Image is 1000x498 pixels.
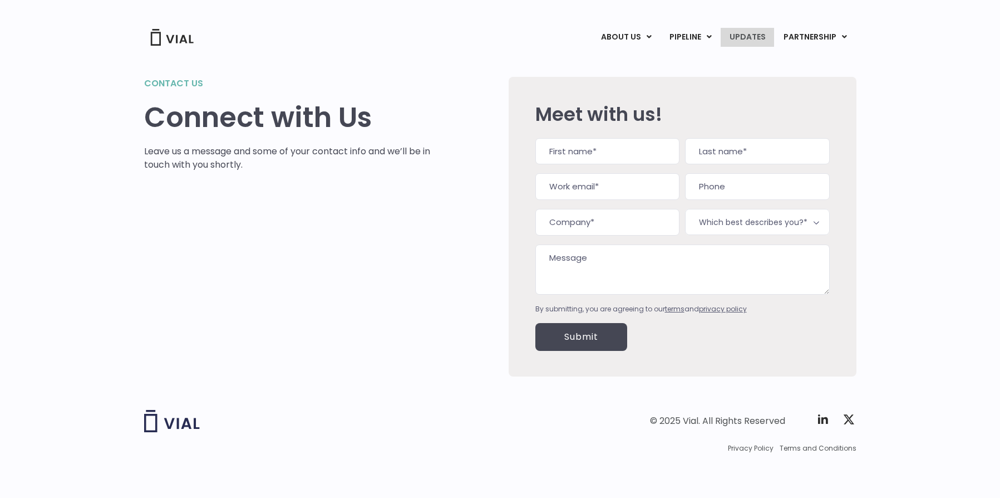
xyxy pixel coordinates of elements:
[592,28,660,47] a: ABOUT USMenu Toggle
[144,101,431,134] h1: Connect with Us
[535,209,679,236] input: Company*
[650,415,785,427] div: © 2025 Vial. All Rights Reserved
[535,323,627,351] input: Submit
[665,304,684,314] a: terms
[685,209,829,235] span: Which best describes you?*
[780,443,856,453] a: Terms and Conditions
[685,173,829,200] input: Phone
[728,443,774,453] a: Privacy Policy
[144,77,431,90] h2: Contact us
[150,29,194,46] img: Vial Logo
[721,28,774,47] a: UPDATES
[535,304,830,314] div: By submitting, you are agreeing to our and
[535,104,830,125] h2: Meet with us!
[661,28,720,47] a: PIPELINEMenu Toggle
[144,410,200,432] img: Vial logo wih "Vial" spelled out
[535,173,679,200] input: Work email*
[699,304,747,314] a: privacy policy
[685,138,829,165] input: Last name*
[775,28,856,47] a: PARTNERSHIPMenu Toggle
[144,145,431,172] p: Leave us a message and some of your contact info and we’ll be in touch with you shortly.
[535,138,679,165] input: First name*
